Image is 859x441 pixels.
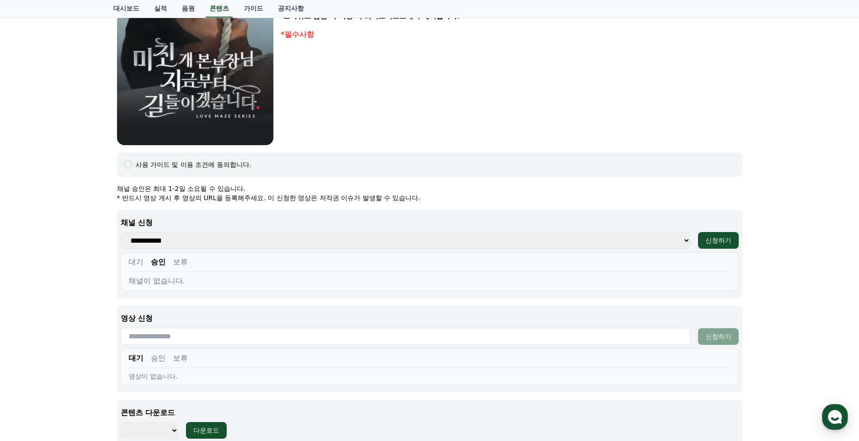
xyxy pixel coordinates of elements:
a: 대화 [61,293,119,316]
p: * 반드시 영상 게시 후 영상의 URL을 등록해주세요. 미 신청한 영상은 저작권 이슈가 발생할 수 있습니다. [117,193,742,202]
button: 대기 [129,353,143,364]
p: 콘텐츠 다운로드 [121,407,739,418]
div: 채널이 없습니다. [129,276,731,287]
div: 신청하기 [705,332,731,341]
button: 신청하기 [698,232,739,249]
div: 사용 가이드 및 이용 조건에 동의합니다. [136,160,252,169]
button: 신청하기 [698,328,739,345]
span: 홈 [29,307,35,314]
div: *필수사항 [281,29,742,40]
div: 영상이 없습니다. [129,372,731,381]
p: 영상 신청 [121,313,739,324]
button: 보류 [173,353,188,364]
button: 승인 [151,257,166,268]
p: 채널 신청 [121,217,739,228]
span: 대화 [85,307,96,315]
a: 홈 [3,293,61,316]
button: 승인 [151,353,166,364]
div: 다운로드 [193,426,219,435]
p: 채널 승인은 최대 1-2일 소요될 수 있습니다. [117,184,742,193]
div: 신청하기 [705,236,731,245]
a: 설정 [119,293,178,316]
button: 보류 [173,257,188,268]
button: 다운로드 [186,422,227,439]
button: 대기 [129,257,143,268]
span: 설정 [143,307,154,314]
